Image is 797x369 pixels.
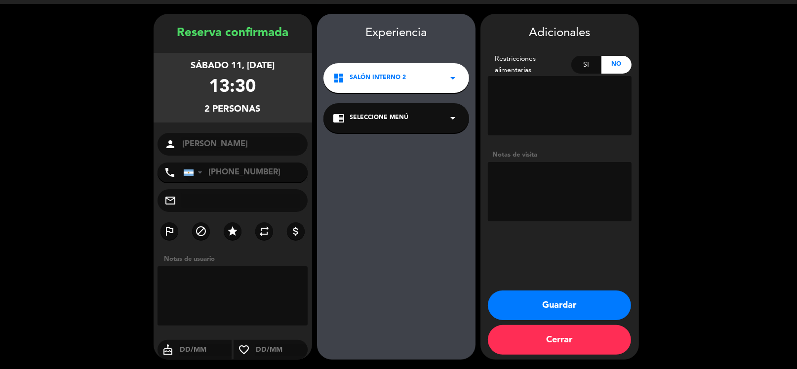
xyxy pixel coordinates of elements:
div: 13:30 [209,73,256,102]
div: 2 personas [205,102,261,117]
div: Restricciones alimentarias [488,53,572,76]
i: attach_money [290,225,302,237]
i: block [195,225,207,237]
i: person [165,138,177,150]
i: chrome_reader_mode [333,112,345,124]
i: cake [158,344,179,356]
button: Guardar [488,290,631,320]
input: DD/MM [179,344,232,356]
div: Experiencia [317,24,476,43]
span: Salón Interno 2 [350,73,406,83]
i: repeat [258,225,270,237]
i: favorite_border [234,344,255,356]
span: Seleccione Menú [350,113,409,123]
i: star [227,225,239,237]
i: dashboard [333,72,345,84]
div: Argentina: +54 [184,163,206,182]
i: arrow_drop_down [447,112,459,124]
div: Notas de visita [488,150,632,160]
div: Si [571,56,601,74]
i: phone [164,166,176,178]
i: arrow_drop_down [447,72,459,84]
div: No [601,56,632,74]
div: sábado 11, [DATE] [191,59,275,73]
i: mail_outline [165,195,177,206]
div: Adicionales [488,24,632,43]
button: Cerrar [488,325,631,355]
div: Reserva confirmada [154,24,312,43]
i: outlined_flag [163,225,175,237]
input: DD/MM [255,344,308,356]
div: Notas de usuario [159,254,312,264]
